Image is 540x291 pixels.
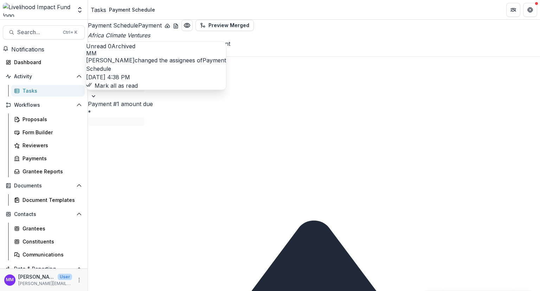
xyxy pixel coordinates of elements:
[14,183,73,189] span: Documents
[11,249,85,260] a: Communications
[86,50,226,56] div: Miriam Mwangi
[22,168,79,175] div: Grantee Reports
[88,48,540,56] p: Last saved: [DATE] 4:38 PM
[58,274,72,280] p: User
[11,85,85,97] a: Tasks
[18,273,55,280] p: [PERSON_NAME]
[108,43,111,50] span: 0
[195,20,254,31] button: Preview Merged
[86,56,226,73] p: changed the assignees of
[75,276,83,284] button: More
[6,278,14,282] div: Miriam Mwangi
[88,100,540,108] p: Payment #1 amount due
[14,211,73,217] span: Contacts
[17,29,59,36] span: Search...
[86,42,111,50] button: Unread
[11,140,85,151] a: Reviewers
[3,25,85,39] button: Search...
[22,87,79,94] div: Tasks
[75,3,85,17] button: Open entity switcher
[111,42,135,50] button: Archived
[173,21,179,30] button: download-word-button
[523,3,537,17] button: Get Help
[3,3,72,17] img: Livelihood Impact Fund logo
[3,263,85,274] button: Open Data & Reporting
[22,196,79,204] div: Document Templates
[138,22,162,29] span: Payment
[11,113,85,125] a: Proposals
[18,280,72,287] p: [PERSON_NAME][EMAIL_ADDRESS][DOMAIN_NAME]
[14,102,73,108] span: Workflows
[86,73,226,81] p: [DATE] 4:38 PM
[3,209,85,220] button: Open Contacts
[22,155,79,162] div: Payments
[11,126,85,138] a: Form Builder
[11,223,85,234] a: Grantees
[11,46,44,53] span: Notifications
[14,266,73,272] span: Data & Reporting
[86,81,138,90] button: Mark all as read
[3,180,85,191] button: Open Documents
[109,6,155,13] div: Payment Schedule
[22,116,79,123] div: Proposals
[88,74,540,83] div: Select an option
[3,71,85,82] button: Open Activity
[11,166,85,177] a: Grantee Reports
[22,251,79,258] div: Communications
[11,236,85,247] a: Constituents
[11,194,85,206] a: Document Templates
[3,45,44,54] button: Notifications
[165,21,170,30] button: download-button
[14,74,73,80] span: Activity
[3,99,85,111] button: Open Workflows
[88,39,540,48] p: Task created from stage change to Active investment
[22,142,79,149] div: Reviewers
[86,57,226,72] a: Payment Schedule
[88,57,540,65] p: Responsible for sending payments
[62,29,79,36] div: Ctrl + K
[22,238,79,245] div: Constituents
[91,6,106,14] a: Tasks
[181,20,193,31] button: Preview 643465de-64c2-45f2-8b6e-f47474592811.pdf
[88,21,162,30] h2: Payment Schedule
[14,58,79,66] div: Dashboard
[91,5,158,15] nav: breadcrumb
[506,3,520,17] button: Partners
[88,32,150,39] i: Africa Climate Ventures
[22,225,79,232] div: Grantees
[22,129,79,136] div: Form Builder
[11,153,85,164] a: Payments
[3,56,85,68] a: Dashboard
[86,57,135,64] span: [PERSON_NAME]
